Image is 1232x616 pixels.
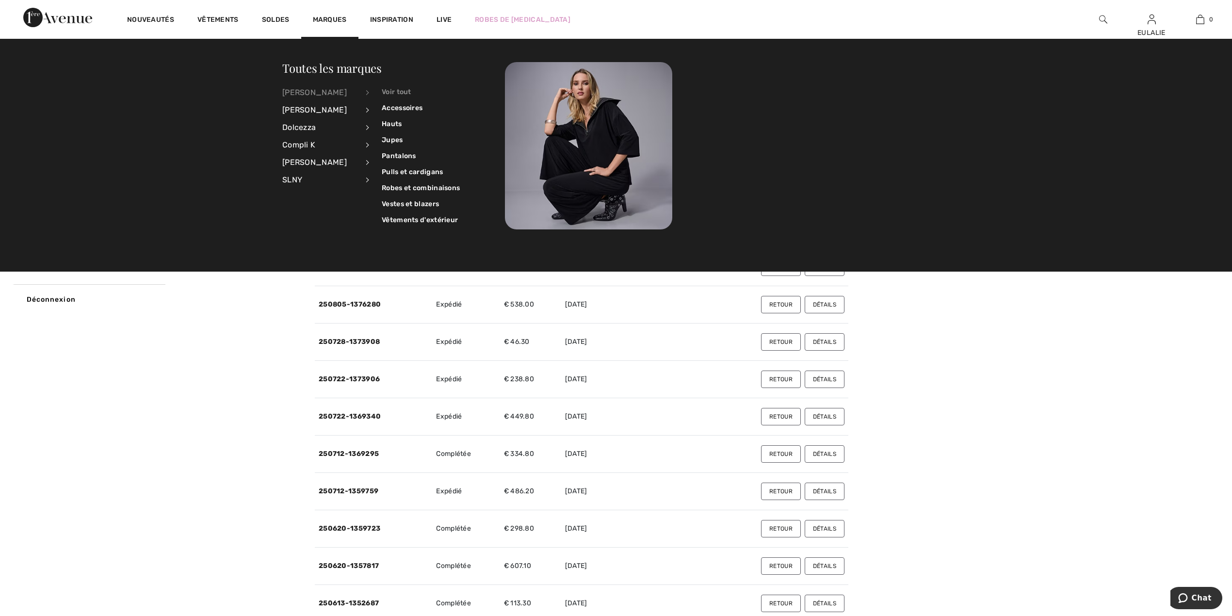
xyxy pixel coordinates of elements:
[382,148,460,164] a: Pantalons
[500,361,561,398] td: € 238.80
[561,548,704,585] td: [DATE]
[282,101,358,119] div: [PERSON_NAME]
[382,196,460,212] a: Vestes et blazers
[382,180,460,196] a: Robes et combinaisons
[805,296,844,313] button: Détails
[761,371,801,388] button: Retour
[761,445,801,463] button: Retour
[561,398,704,436] td: [DATE]
[805,557,844,575] button: Détails
[505,62,672,229] img: 250825112724_78e08acc85da6.jpg
[761,333,801,351] button: Retour
[319,562,379,570] a: 250620-1357817
[432,324,500,361] td: Expédié
[319,338,380,346] a: 250728-1373908
[13,284,165,314] a: Déconnexion
[805,595,844,612] button: Détails
[805,520,844,537] button: Détails
[437,15,452,25] a: Live
[500,398,561,436] td: € 449.80
[561,473,704,510] td: [DATE]
[319,524,380,533] a: 250620-1359723
[319,599,379,607] a: 250613-1352687
[282,171,358,189] div: SLNY
[382,116,460,132] a: Hauts
[475,15,570,25] a: Robes de [MEDICAL_DATA]
[282,84,358,101] div: [PERSON_NAME]
[805,408,844,425] button: Détails
[319,412,381,421] a: 250722-1369340
[561,361,704,398] td: [DATE]
[370,16,413,26] span: Inspiration
[1148,15,1156,24] a: Se connecter
[1209,15,1213,24] span: 0
[761,483,801,500] button: Retour
[805,371,844,388] button: Détails
[282,119,358,136] div: Dolcezza
[500,510,561,548] td: € 298.80
[761,408,801,425] button: Retour
[197,16,239,26] a: Vêtements
[382,84,460,100] a: Voir tout
[805,445,844,463] button: Détails
[761,520,801,537] button: Retour
[382,132,460,148] a: Jupes
[282,154,358,171] div: [PERSON_NAME]
[761,595,801,612] button: Retour
[500,548,561,585] td: € 607.10
[432,473,500,510] td: Expédié
[319,375,380,383] a: 250722-1373906
[319,487,378,495] a: 250712-1359759
[805,333,844,351] button: Détails
[432,436,500,473] td: Complétée
[432,286,500,324] td: Expédié
[561,286,704,324] td: [DATE]
[282,136,358,154] div: Compli K
[1128,28,1175,38] div: EULALIE
[1176,14,1224,25] a: 0
[561,510,704,548] td: [DATE]
[432,548,500,585] td: Complétée
[500,286,561,324] td: € 538.00
[319,450,379,458] a: 250712-1369295
[23,8,92,27] img: 1ère Avenue
[500,473,561,510] td: € 486.20
[382,164,460,180] a: Pulls et cardigans
[432,398,500,436] td: Expédié
[262,16,290,26] a: Soldes
[1099,14,1107,25] img: recherche
[127,16,174,26] a: Nouveautés
[382,100,460,116] a: Accessoires
[313,16,347,26] a: Marques
[1170,587,1222,611] iframe: Ouvre un widget dans lequel vous pouvez chatter avec l’un de nos agents
[282,60,382,76] a: Toutes les marques
[1148,14,1156,25] img: Mes infos
[500,436,561,473] td: € 334.80
[561,436,704,473] td: [DATE]
[319,300,381,308] a: 250805-1376280
[805,483,844,500] button: Détails
[561,324,704,361] td: [DATE]
[382,212,460,228] a: Vêtements d'extérieur
[761,296,801,313] button: Retour
[432,361,500,398] td: Expédié
[1196,14,1204,25] img: Mon panier
[500,324,561,361] td: € 46.30
[761,557,801,575] button: Retour
[432,510,500,548] td: Complétée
